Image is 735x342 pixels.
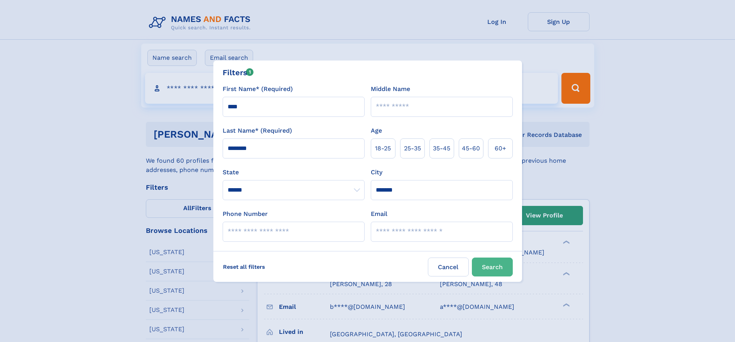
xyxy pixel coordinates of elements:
[223,67,254,78] div: Filters
[371,126,382,135] label: Age
[371,168,382,177] label: City
[371,84,410,94] label: Middle Name
[223,209,268,219] label: Phone Number
[223,126,292,135] label: Last Name* (Required)
[218,258,270,276] label: Reset all filters
[462,144,480,153] span: 45‑60
[223,84,293,94] label: First Name* (Required)
[428,258,469,276] label: Cancel
[404,144,421,153] span: 25‑35
[495,144,506,153] span: 60+
[371,209,387,219] label: Email
[433,144,450,153] span: 35‑45
[375,144,391,153] span: 18‑25
[223,168,365,177] label: State
[472,258,513,276] button: Search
